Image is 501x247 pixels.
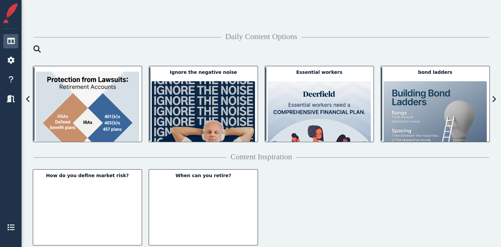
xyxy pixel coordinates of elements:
[268,81,371,184] img: Essential workers
[152,69,255,76] div: Ignore the negative noise
[36,72,139,175] img: Every doctor needs an asset protection plan. This includes finding retirement accounts that will ...
[268,69,371,76] div: Essential workers
[33,32,489,41] h4: Daily Content Options
[152,172,255,179] div: When can you retire?
[33,152,489,162] h4: Content Inspiration
[36,172,139,179] div: How do you define market risk?
[473,217,496,242] iframe: Chat
[383,81,487,184] img: bond ladders
[1,3,21,23] img: Storiful Square
[383,69,487,76] div: bond ladders
[152,81,255,184] img: Ignore the negative noise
